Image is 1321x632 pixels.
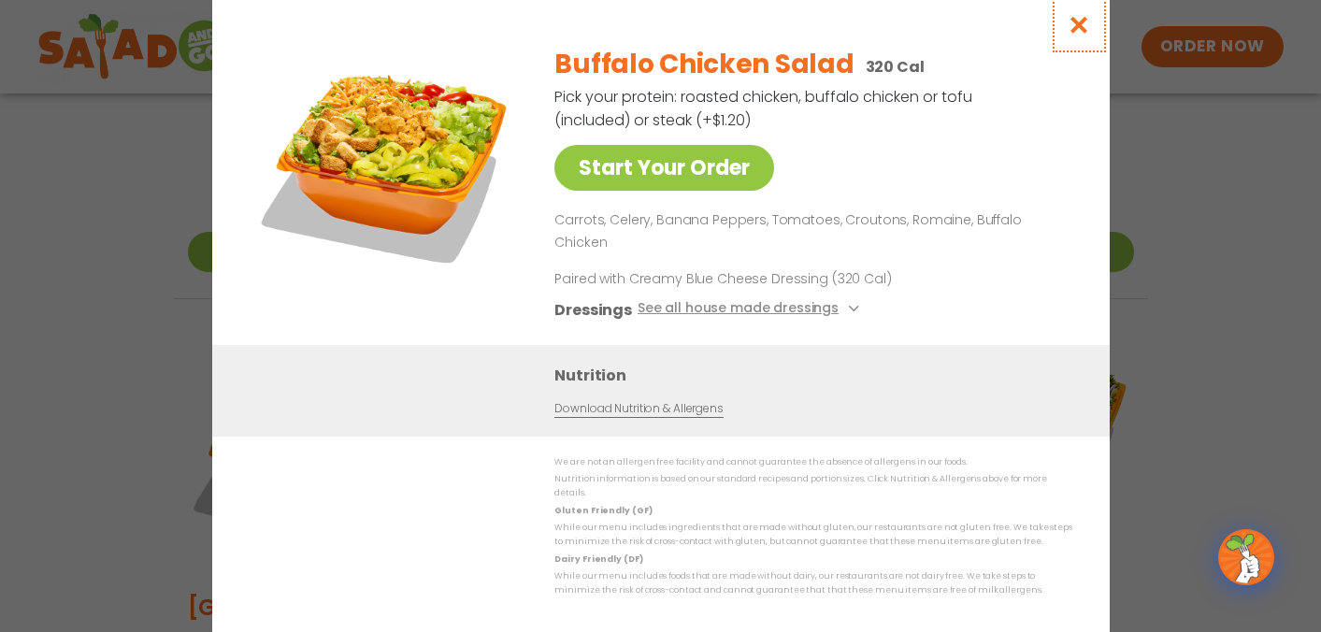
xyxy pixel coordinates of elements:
h3: Nutrition [554,364,1082,387]
button: See all house made dressings [637,298,864,322]
a: Download Nutrition & Allergens [554,400,723,418]
p: Pick your protein: roasted chicken, buffalo chicken or tofu (included) or steak (+$1.20) [554,85,975,132]
p: Carrots, Celery, Banana Peppers, Tomatoes, Croutons, Romaine, Buffalo Chicken [554,209,1065,254]
p: Nutrition information is based on our standard recipes and portion sizes. Click Nutrition & Aller... [554,472,1072,501]
h2: Buffalo Chicken Salad [554,45,854,84]
img: wpChatIcon [1220,531,1272,583]
strong: Gluten Friendly (GF) [554,505,652,516]
p: Paired with Creamy Blue Cheese Dressing (320 Cal) [554,269,900,289]
p: While our menu includes ingredients that are made without gluten, our restaurants are not gluten ... [554,521,1072,550]
strong: Dairy Friendly (DF) [554,553,642,565]
img: Featured product photo for Buffalo Chicken Salad [254,31,516,293]
h3: Dressings [554,298,632,322]
p: We are not an allergen free facility and cannot guarantee the absence of allergens in our foods. [554,455,1072,469]
a: Start Your Order [554,145,774,191]
p: 320 Cal [865,55,924,79]
p: While our menu includes foods that are made without dairy, our restaurants are not dairy free. We... [554,569,1072,598]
